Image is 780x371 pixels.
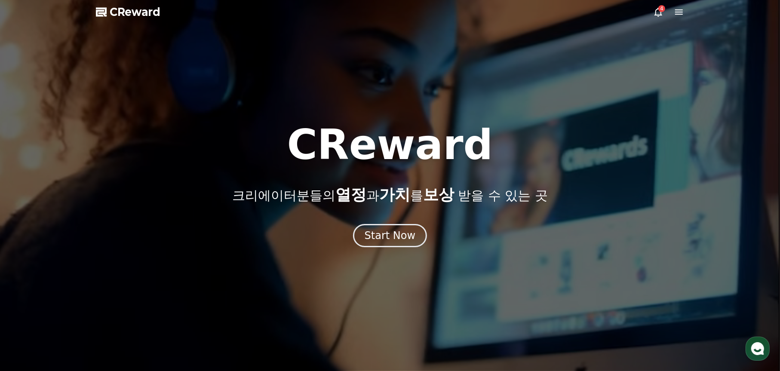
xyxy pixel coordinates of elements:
[653,7,663,17] a: 4
[79,286,89,293] span: 대화
[379,186,410,203] span: 가치
[335,186,366,203] span: 열정
[658,5,665,12] div: 4
[353,233,427,241] a: Start Now
[365,229,416,242] div: Start Now
[3,273,57,294] a: 홈
[353,224,427,247] button: Start Now
[232,186,548,203] p: 크리에이터분들의 과 를 받을 수 있는 곳
[287,124,493,166] h1: CReward
[27,285,32,292] span: 홈
[423,186,454,203] span: 보상
[133,285,143,292] span: 설정
[111,273,165,294] a: 설정
[57,273,111,294] a: 대화
[110,5,160,19] span: CReward
[96,5,160,19] a: CReward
